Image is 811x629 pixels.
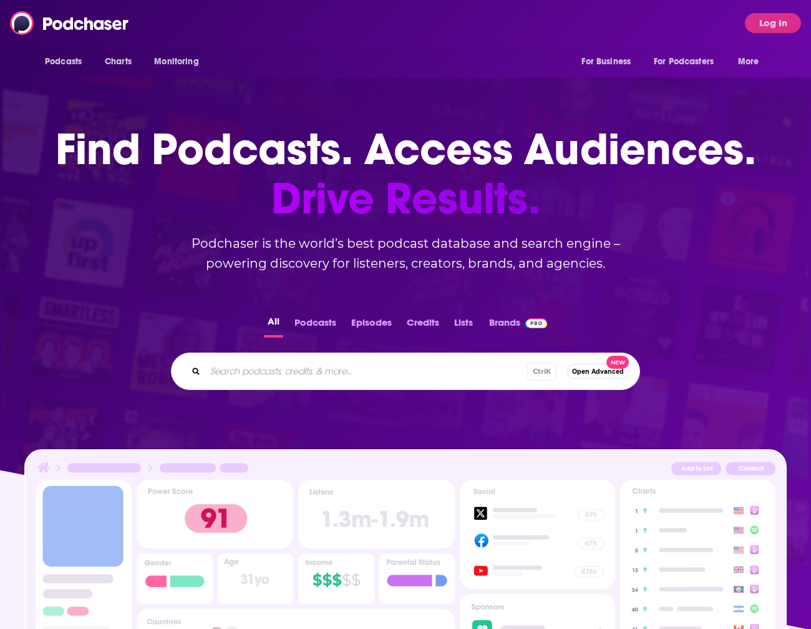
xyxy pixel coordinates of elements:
button: Log In [745,13,801,33]
span: For Podcasters [654,53,714,71]
img: Podcast Insights Header [36,461,775,480]
button: Episodes [347,313,396,338]
span: Open Advanced [572,368,624,375]
button: Open AdvancedNew [566,364,629,379]
span: Drive Results. [56,174,756,223]
input: Search podcasts, credits, & more... [205,361,527,381]
button: open menu [646,50,732,74]
button: Podcasts [291,313,340,338]
a: BrandsPodchaser Pro [489,313,547,338]
span: Charts [105,53,132,71]
button: open menu [36,50,98,74]
button: open menu [145,50,215,74]
img: Podcast Insights Age [218,553,293,604]
img: Podcast Insights Power score [137,480,293,549]
img: Podcast Socials [460,480,615,589]
img: Podchaser Pro [525,318,547,328]
a: Charts [97,50,139,74]
img: Podcast Insights Income [298,553,374,604]
h1: Find Podcasts. Access Audiences. [56,125,756,223]
button: Credits [403,313,443,338]
img: Podcast Insights Listens [298,480,455,549]
button: Lists [450,313,477,338]
span: Podcasts [45,53,82,71]
span: For Business [581,53,631,71]
h2: Podchaser is the world’s best podcast database and search engine – powering discovery for listene... [156,233,655,273]
button: open menu [729,50,775,74]
img: Podchaser - Follow, Share and Rate Podcasts [10,11,130,35]
span: Monitoring [154,53,198,71]
img: Podcast Insights Gender [137,553,212,604]
div: Search podcasts, credits, & more... [171,353,640,390]
span: Ctrl K [527,363,556,381]
button: open menu [573,50,646,74]
button: All [264,313,283,338]
img: Podcast Insights Parental Status [379,553,455,604]
span: More [738,53,759,71]
span: New [606,356,629,369]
